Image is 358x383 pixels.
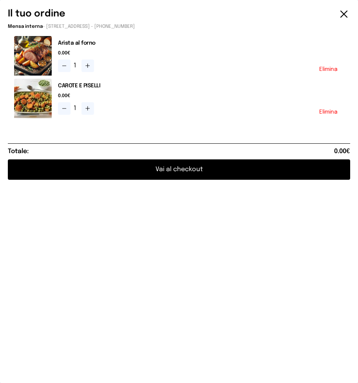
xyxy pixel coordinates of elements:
[334,147,350,156] span: 0.00€
[74,104,78,113] span: 1
[8,8,65,20] h6: Il tuo ordine
[58,82,344,90] h2: CAROTE E PISELLI
[319,67,338,72] button: Elimina
[14,79,52,118] img: media
[8,147,29,156] h6: Totale:
[319,109,338,115] button: Elimina
[8,159,350,180] button: Vai al checkout
[14,36,52,76] img: media
[8,23,350,30] p: - [STREET_ADDRESS] - [PHONE_NUMBER]
[58,50,344,56] span: 0.00€
[8,24,43,29] span: Mensa interna
[74,61,78,70] span: 1
[58,39,344,47] h2: Arista al forno
[58,93,344,99] span: 0.00€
